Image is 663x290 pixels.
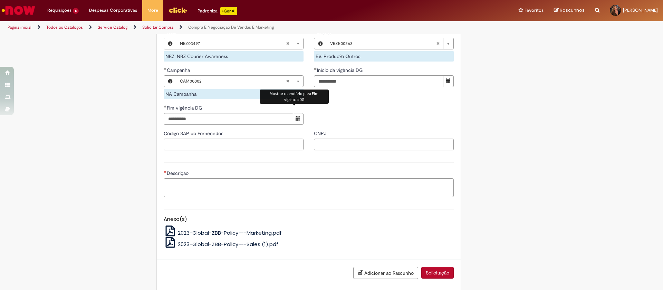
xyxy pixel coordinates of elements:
span: Obrigatório Preenchido [164,67,167,70]
span: Código SAP do Fornecedor [164,130,224,137]
a: 2023-Global-ZBB-Policy---Marketing.pdf [164,229,282,236]
div: NBZ: NBZ Courier Awareness [164,51,304,62]
span: Fim vigência DG [167,105,203,111]
img: click_logo_yellow_360x200.png [169,5,187,15]
span: Obrigatório Preenchido [164,105,167,108]
input: Código SAP do Fornecedor [164,139,304,150]
span: Despesas Corporativas [89,7,137,14]
button: NBZ, Visualizar este registro NBZ03497 [164,38,176,49]
a: 2023-Global-ZBB-Policy---Sales (1).pdf [164,241,279,248]
span: CAM00002 [180,76,286,87]
span: 2023-Global-ZBB-Policy---Sales (1).pdf [178,241,278,248]
input: Início da vigência DG 01 October 2025 Wednesday [314,75,443,87]
a: Solicitar Compra [142,25,173,30]
span: NBZ03497 [180,38,286,49]
h5: Anexo(s) [164,216,454,222]
button: Adicionar ao Rascunho [353,267,418,279]
button: Campanha, Visualizar este registro CAM00002 [164,76,176,87]
ul: Trilhas de página [5,21,437,34]
a: Página inicial [8,25,31,30]
div: EV. Produc?o Outros [314,51,454,62]
input: Fim vigência DG 30 October 2025 Thursday [164,113,293,125]
a: Compra E Negociação De Vendas E Marketing [188,25,274,30]
span: VBZE00263 [330,38,436,49]
img: ServiceNow [1,3,36,17]
span: Necessários [164,170,167,173]
a: NBZ03497Limpar campo NBZ [176,38,303,49]
span: CNPJ [314,130,328,137]
span: Obrigatório Preenchido [314,67,317,70]
p: +GenAi [220,7,237,15]
a: CAM00002Limpar campo Campanha [176,76,303,87]
span: 2023-Global-ZBB-Policy---Marketing.pdf [178,229,282,236]
textarea: Descrição [164,178,454,197]
a: Service Catalog [98,25,127,30]
span: Campanha [167,67,191,73]
span: Favoritos [525,7,544,14]
span: [PERSON_NAME] [623,7,658,13]
a: Todos os Catálogos [46,25,83,30]
div: Mostrar calendário para Fim vigência DG [260,90,329,103]
button: Mostrar calendário para Início da vigência DG [443,75,454,87]
span: More [147,7,158,14]
abbr: Limpar campo NBZ [282,38,293,49]
div: Padroniza [198,7,237,15]
a: VBZE00263Limpar campo Evento [327,38,453,49]
span: 6 [73,8,79,14]
a: Rascunhos [554,7,585,14]
span: Rascunhos [560,7,585,13]
button: Evento, Visualizar este registro VBZE00263 [314,38,327,49]
input: CNPJ [314,139,454,150]
button: O seletor de data foi fechado. 30 October 2025 Thursday foi selecionado. Mostrar calendário para ... [293,113,304,125]
button: Solicitação [421,267,454,279]
div: NA Campanha [164,89,304,99]
span: Início da vigência DG [317,67,364,73]
abbr: Limpar campo Campanha [282,76,293,87]
span: Descrição [167,170,190,176]
span: Requisições [47,7,71,14]
abbr: Limpar campo Evento [433,38,443,49]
